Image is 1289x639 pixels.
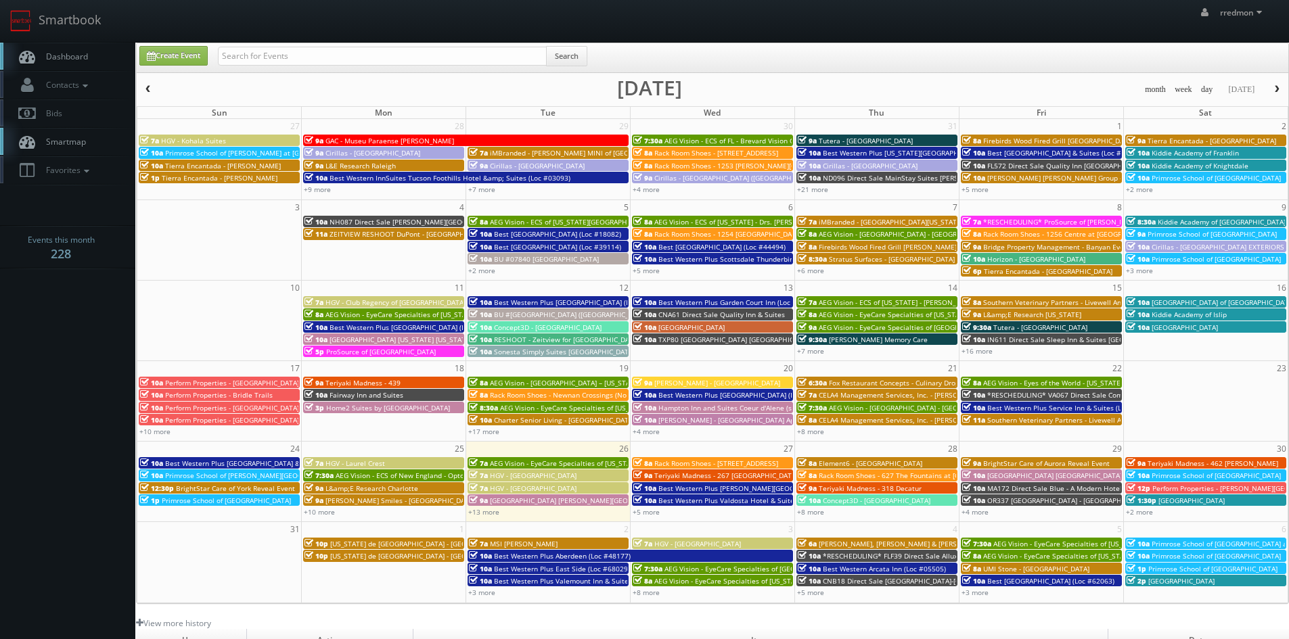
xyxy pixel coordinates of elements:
span: L&amp;E Research [US_STATE] [983,310,1081,319]
span: [PERSON_NAME] Memory Care [829,335,928,344]
span: AEG Vision - [GEOGRAPHIC_DATA] - [GEOGRAPHIC_DATA] [829,403,1008,412]
span: HGV - [GEOGRAPHIC_DATA] [654,539,741,548]
span: 9:30a [962,323,991,332]
span: 8a [633,161,652,170]
span: Charter Senior Living - [GEOGRAPHIC_DATA] [494,415,635,425]
span: CELA4 Management Services, Inc. - [PERSON_NAME] Hyundai [819,390,1017,400]
input: Search for Events [218,47,547,66]
span: 10a [633,390,656,400]
span: Perform Properties - Bridle Trails [165,390,273,400]
span: 10a [962,173,985,183]
span: AEG Vision - Eyes of the World - [US_STATE][GEOGRAPHIC_DATA] [983,378,1189,387]
span: Rack Room Shoes - 627 The Fountains at [GEOGRAPHIC_DATA] (No Rush) [819,471,1052,480]
span: Concept3D - [GEOGRAPHIC_DATA] [823,496,930,505]
span: 7a [469,539,488,548]
span: Kiddie Academy of Islip [1152,310,1227,319]
span: Primrose School of [GEOGRAPHIC_DATA] [1148,229,1277,239]
span: Home2 Suites by [GEOGRAPHIC_DATA] [326,403,450,412]
span: 10a [1127,161,1150,170]
span: IN611 Direct Sale Sleep Inn & Suites [GEOGRAPHIC_DATA] [987,335,1175,344]
span: 9a [304,483,323,493]
span: AEG Vision - ECS of FL - Brevard Vision Care - [PERSON_NAME] [664,136,864,145]
a: +6 more [797,266,824,275]
span: 10a [798,173,821,183]
span: Best Western Plus [GEOGRAPHIC_DATA] (Loc #11187) [658,390,830,400]
span: 7a [469,148,488,158]
span: 8a [798,458,817,468]
span: Smartmap [39,136,86,147]
span: 10a [469,310,492,319]
span: Concept3D - [GEOGRAPHIC_DATA] [494,323,602,332]
span: [GEOGRAPHIC_DATA] [US_STATE] [US_STATE] [330,335,472,344]
span: 10a [140,148,163,158]
span: 10a [469,229,492,239]
span: BU #[GEOGRAPHIC_DATA] ([GEOGRAPHIC_DATA]) [494,310,649,319]
a: +4 more [633,185,660,194]
span: [GEOGRAPHIC_DATA] [658,323,725,332]
span: [PERSON_NAME] Smiles - [GEOGRAPHIC_DATA] [325,496,475,505]
span: 8a [469,390,488,400]
span: 10a [469,242,492,252]
span: 10a [1127,310,1150,319]
span: 10a [140,403,163,412]
a: +5 more [633,507,660,517]
span: 9a [633,378,652,387]
span: L&amp;E Research Charlotte [325,483,418,493]
span: Primrose School of [GEOGRAPHIC_DATA] [1152,173,1281,183]
span: BrightStar Care of Aurora Reveal Event [983,458,1110,468]
span: 10a [469,415,492,425]
span: 10a [140,378,163,387]
span: 1p [140,173,160,183]
a: +3 more [1126,266,1153,275]
span: Southern Veterinary Partners - Livewell Animal Urgent Care of [PERSON_NAME] [983,298,1240,307]
span: Best [GEOGRAPHIC_DATA] & Suites (Loc #37117) [987,148,1144,158]
span: 8a [798,242,817,252]
span: 10a [633,298,656,307]
span: Best [GEOGRAPHIC_DATA] (Loc #39114) [494,242,621,252]
span: Hampton Inn and Suites Coeur d'Alene (second shoot) [658,403,834,412]
span: 9a [304,496,323,505]
span: 7:30a [962,539,991,548]
span: 10a [1127,539,1150,548]
span: Firebirds Wood Fired Grill [GEOGRAPHIC_DATA] [983,136,1134,145]
span: Tutera - [GEOGRAPHIC_DATA] [819,136,913,145]
span: 10a [633,242,656,252]
span: AEG Vision - ECS of [US_STATE] - Drs. [PERSON_NAME] and [PERSON_NAME] [654,217,897,227]
span: Perform Properties - [GEOGRAPHIC_DATA] [165,415,299,425]
span: Tutera - [GEOGRAPHIC_DATA] [993,323,1087,332]
span: 10a [469,551,492,561]
span: 8a [962,378,981,387]
span: 8a [633,217,652,227]
span: Best Western Plus [GEOGRAPHIC_DATA] & Suites (Loc #45093) [165,458,366,468]
span: AEG Vision - EyeCare Specialties of [US_STATE] – [PERSON_NAME] Vision [993,539,1227,548]
span: 8a [798,471,817,480]
span: 10a [469,323,492,332]
span: 10a [962,161,985,170]
span: 10a [798,161,821,170]
span: 8a [962,229,981,239]
span: 10a [469,335,492,344]
span: [PERSON_NAME] [PERSON_NAME] Group - [GEOGRAPHIC_DATA] - [STREET_ADDRESS] [987,173,1257,183]
span: 10a [140,390,163,400]
span: 10a [140,415,163,425]
span: 3p [304,403,324,412]
span: 7a [304,458,323,468]
span: 7a [469,471,488,480]
span: 8a [962,298,981,307]
span: Firebirds Wood Fired Grill [PERSON_NAME] [819,242,957,252]
span: 10p [304,551,328,561]
span: 6a [798,539,817,548]
span: 10a [633,323,656,332]
span: 10a [1127,242,1150,252]
span: 5p [304,347,324,356]
span: 10a [962,496,985,505]
a: +4 more [633,427,660,436]
span: Primrose School of [GEOGRAPHIC_DATA] [1152,471,1281,480]
span: MA172 Direct Sale Blue - A Modern Hotel, Ascend Hotel Collection [987,483,1204,493]
span: 11a [962,415,985,425]
a: +2 more [1126,507,1153,517]
span: 7a [798,298,817,307]
a: +2 more [1126,185,1153,194]
span: 8:30a [1127,217,1156,227]
span: 10a [1127,254,1150,264]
